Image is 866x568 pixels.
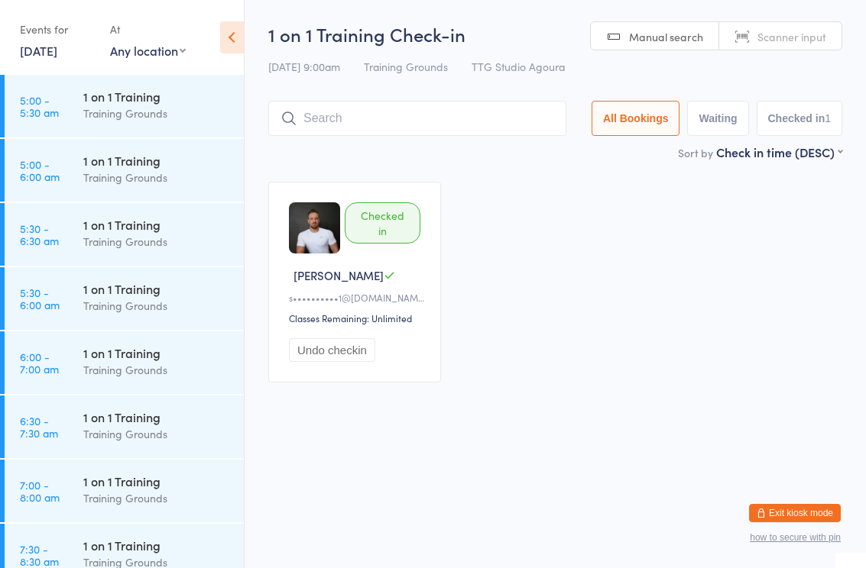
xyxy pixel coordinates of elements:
[20,94,59,118] time: 5:00 - 5:30 am
[472,59,565,74] span: TTG Studio Agoura
[83,425,231,443] div: Training Grounds
[5,460,244,522] a: 7:00 -8:00 am1 on 1 TrainingTraining Grounds
[20,543,59,567] time: 7:30 - 8:30 am
[83,344,231,361] div: 1 on 1 Training
[268,59,340,74] span: [DATE] 9:00am
[268,101,566,136] input: Search
[20,479,60,503] time: 7:00 - 8:00 am
[268,21,842,47] h2: 1 on 1 Training Check-in
[749,504,841,522] button: Exit kiosk mode
[289,291,425,304] div: s••••••••••1@[DOMAIN_NAME]
[20,286,60,311] time: 5:30 - 6:00 am
[5,331,244,394] a: 6:00 -7:00 am1 on 1 TrainingTraining Grounds
[294,267,384,283] span: [PERSON_NAME]
[5,203,244,266] a: 5:30 -6:30 am1 on 1 TrainingTraining Grounds
[83,297,231,315] div: Training Grounds
[83,233,231,250] div: Training Grounds
[83,537,231,553] div: 1 on 1 Training
[110,42,186,59] div: Any location
[5,267,244,330] a: 5:30 -6:00 am1 on 1 TrainingTraining Grounds
[20,222,59,247] time: 5:30 - 6:30 am
[83,105,231,122] div: Training Grounds
[5,75,244,137] a: 5:00 -5:30 am1 on 1 TrainingTraining Grounds
[83,216,231,233] div: 1 on 1 Training
[5,395,244,458] a: 6:30 -7:30 am1 on 1 TrainingTraining Grounds
[757,29,826,44] span: Scanner input
[289,338,375,362] button: Undo checkin
[83,489,231,507] div: Training Grounds
[83,473,231,489] div: 1 on 1 Training
[20,42,57,59] a: [DATE]
[289,311,425,324] div: Classes Remaining: Unlimited
[20,350,59,375] time: 6:00 - 7:00 am
[83,280,231,297] div: 1 on 1 Training
[687,101,748,136] button: Waiting
[20,158,60,182] time: 5:00 - 6:00 am
[750,532,841,543] button: how to secure with pin
[825,112,831,124] div: 1
[20,415,58,439] time: 6:30 - 7:30 am
[20,17,95,42] div: Events for
[592,101,680,136] button: All Bookings
[289,202,340,253] img: image1720831713.png
[83,361,231,379] div: Training Grounds
[83,408,231,425] div: 1 on 1 Training
[83,152,231,169] div: 1 on 1 Training
[83,88,231,105] div: 1 on 1 Training
[364,59,448,74] span: Training Grounds
[678,145,713,160] label: Sort by
[110,17,186,42] div: At
[757,101,843,136] button: Checked in1
[345,202,420,244] div: Checked in
[5,139,244,202] a: 5:00 -6:00 am1 on 1 TrainingTraining Grounds
[83,169,231,186] div: Training Grounds
[716,144,842,160] div: Check in time (DESC)
[629,29,703,44] span: Manual search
